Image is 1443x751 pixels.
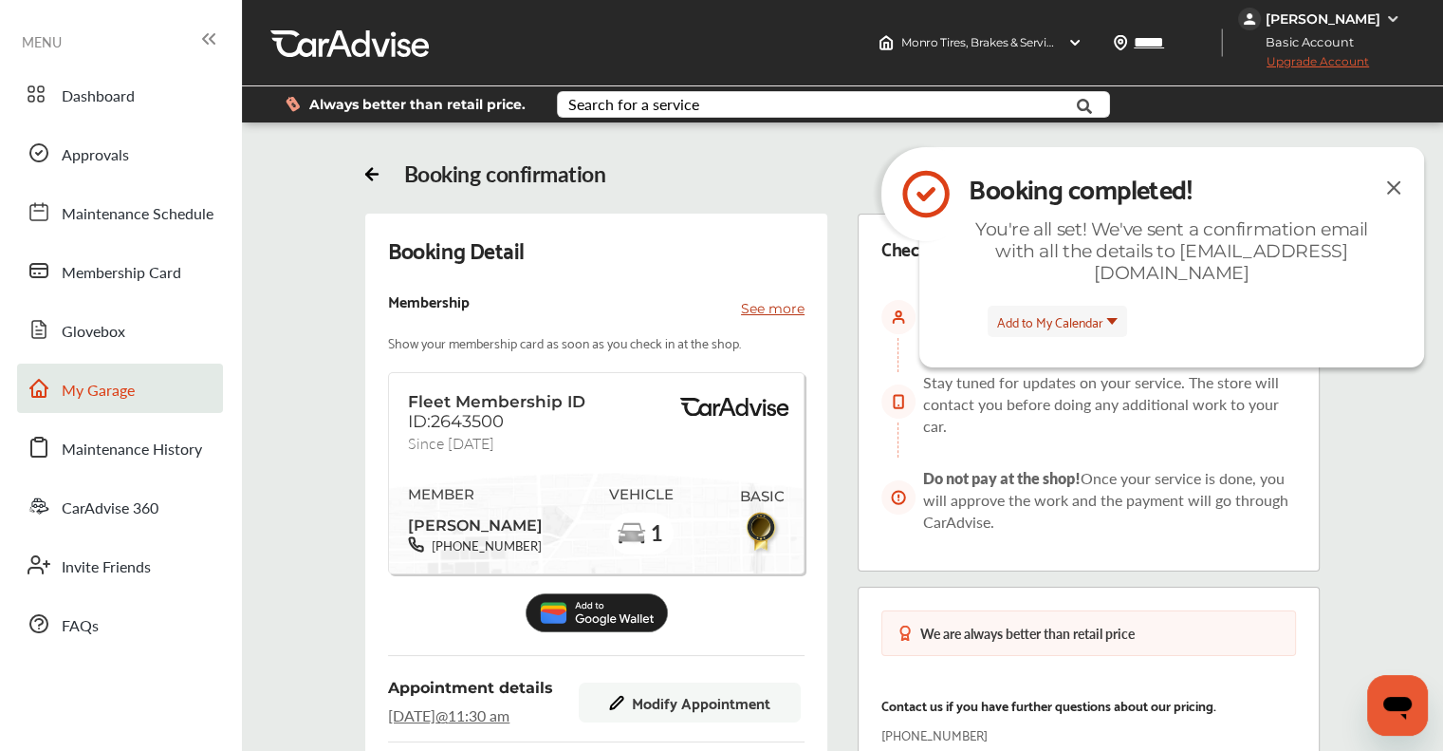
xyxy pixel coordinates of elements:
span: Maintenance Schedule [62,202,213,227]
span: Modify Appointment [632,694,770,711]
span: Approvals [62,143,129,168]
img: header-down-arrow.9dd2ce7d.svg [1067,35,1082,50]
img: header-divider.bc55588e.svg [1221,28,1223,57]
img: jVpblrzwTbfkPYzPPzSLxeg0AAAAASUVORK5CYII= [1238,8,1261,30]
span: Stay tuned for updates on your service. The store will contact you before doing any additional wo... [923,371,1279,437]
span: Maintenance History [62,438,202,462]
img: Add_to_Google_Wallet.5c177d4c.svg [526,593,668,632]
div: Booking confirmation [404,160,606,187]
a: CarAdvise 360 [17,481,223,531]
span: Add to My Calendar [997,310,1103,332]
div: You're all set! We've sent a confirmation email with all the details to [EMAIL_ADDRESS][DOMAIN_NAME] [958,218,1385,284]
img: header-home-logo.8d720a4f.svg [879,35,894,50]
span: Invite Friends [62,555,151,580]
span: 1 [650,521,663,545]
a: Approvals [17,128,223,178]
img: BasicBadge.31956f0b.svg [741,509,784,554]
span: BASIC [740,488,785,505]
a: Dashboard [17,69,223,119]
div: Booking Detail [388,236,525,263]
img: BasicPremiumLogo.8d547ee0.svg [677,398,791,417]
span: Once your service is done, you will approve the work and the payment will go through CarAdvise. [923,467,1288,533]
div: Check in Instruction [881,237,1033,259]
span: Upgrade Account [1238,54,1369,78]
img: location_vector.a44bc228.svg [1113,35,1128,50]
span: Membership Card [62,261,181,286]
button: Modify Appointment [579,683,801,723]
img: close-icon.a004319c.svg [1382,176,1405,199]
img: WGsFRI8htEPBVLJbROoPRyZpYNWhNONpIPPETTm6eUC0GeLEiAAAAAElFTkSuQmCC [1385,11,1400,27]
p: See more [741,299,805,318]
span: FAQs [62,614,99,639]
span: VEHICLE [609,486,674,503]
span: ID:2643500 [408,411,504,432]
a: Maintenance History [17,422,223,472]
div: Search for a service [568,97,699,112]
img: medal-badge-icon.048288b6.svg [897,626,913,641]
span: Basic Account [1240,32,1368,52]
div: We are always better than retail price [920,627,1135,640]
span: CarAdvise 360 [62,497,158,521]
p: Contact us if you have further questions about our pricing. [881,694,1216,716]
img: dollor_label_vector.a70140d1.svg [286,96,300,112]
p: Show your membership card as soon as you check in at the shop. [388,331,741,353]
img: phone-black.37208b07.svg [408,536,424,553]
span: Appointment details [388,679,553,697]
a: Maintenance Schedule [17,187,223,236]
span: Glovebox [62,320,125,345]
span: 11:30 am [448,704,509,726]
span: My Garage [62,379,135,404]
span: @ [435,704,448,726]
span: Do not pay at the shop! [923,469,1081,487]
span: [PERSON_NAME] [408,510,543,536]
span: [DATE] [388,704,435,726]
span: MEMBER [408,486,543,503]
img: car-basic.192fe7b4.svg [617,519,647,550]
a: Invite Friends [17,540,223,590]
span: Dashboard [62,84,135,109]
a: My Garage [17,364,223,413]
span: Monro Tires, Brakes & Service , [STREET_ADDRESS] [GEOGRAPHIC_DATA] , PA 15235 [901,35,1346,49]
div: [PERSON_NAME] [1266,10,1380,28]
img: icon-check-circle.92f6e2ec.svg [881,147,971,241]
span: MENU [22,34,62,49]
p: [PHONE_NUMBER] [881,723,988,745]
a: Glovebox [17,305,223,354]
a: FAQs [17,599,223,648]
a: Membership Card [17,246,223,295]
iframe: Button to launch messaging window [1367,675,1428,736]
span: Always better than retail price. [309,98,526,111]
span: Since [DATE] [408,432,494,448]
button: Add to My Calendar [988,306,1127,337]
div: Booking completed! [969,164,1375,210]
span: [PHONE_NUMBER] [424,536,542,554]
span: Fleet Membership ID [408,392,585,411]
